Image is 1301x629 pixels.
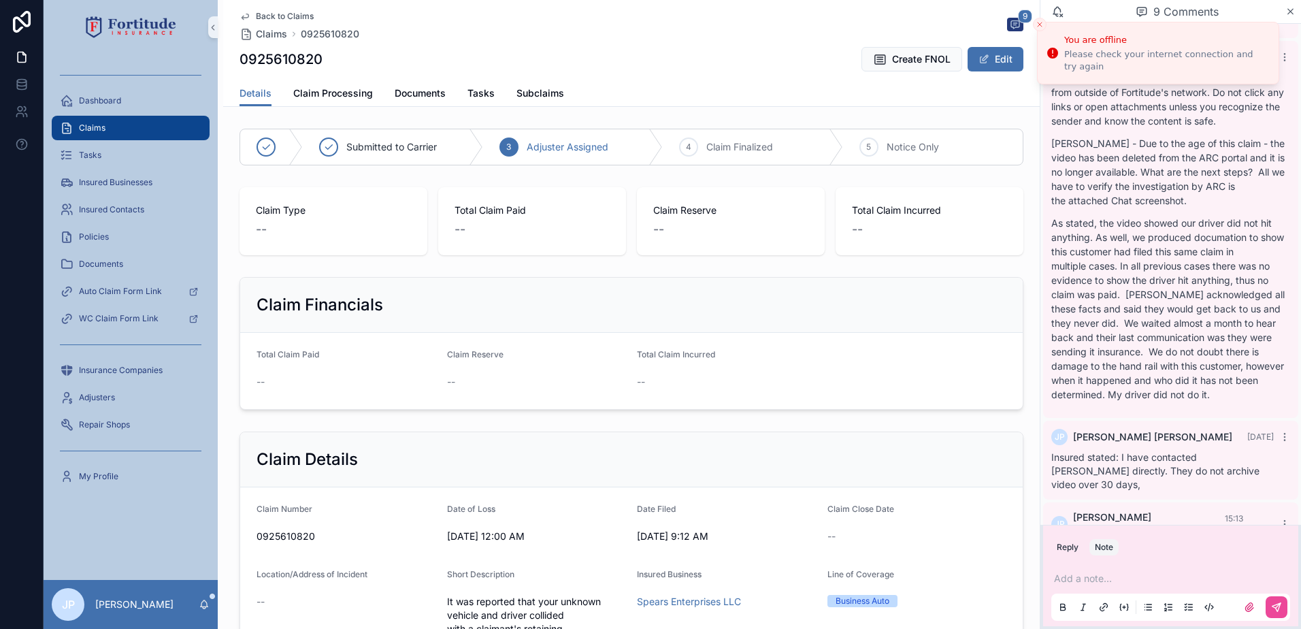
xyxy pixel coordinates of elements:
[256,27,287,41] span: Claims
[861,47,962,71] button: Create FNOL
[79,177,152,188] span: Insured Businesses
[79,313,159,324] span: WC Claim Form Link
[455,220,465,239] span: --
[447,569,514,579] span: Short Description
[827,530,836,543] span: --
[79,150,101,161] span: Tasks
[79,204,144,215] span: Insured Contacts
[637,375,645,389] span: --
[637,504,676,514] span: Date Filed
[79,286,162,297] span: Auto Claim Form Link
[1055,519,1065,530] span: JP
[1018,10,1032,23] span: 9
[686,142,691,152] span: 4
[1073,511,1225,538] span: [PERSON_NAME] [PERSON_NAME]
[1033,18,1047,31] button: Close toast
[86,16,176,38] img: App logo
[1247,432,1274,442] span: [DATE]
[447,504,495,514] span: Date of Loss
[1089,539,1119,555] button: Note
[257,294,383,316] h2: Claim Financials
[240,81,271,107] a: Details
[257,504,312,514] span: Claim Number
[240,50,323,69] h1: 0925610820
[516,81,564,108] a: Subclaims
[467,81,495,108] a: Tasks
[293,81,373,108] a: Claim Processing
[653,220,664,239] span: --
[887,140,939,154] span: Notice Only
[79,259,123,270] span: Documents
[257,530,436,543] span: 0925610820
[301,27,359,41] span: 0925610820
[827,504,894,514] span: Claim Close Date
[240,86,271,100] span: Details
[1051,451,1259,490] span: Insured stated: I have contacted [PERSON_NAME] directly. They do not archive video over 30 days,
[79,419,130,430] span: Repair Shops
[52,116,210,140] a: Claims
[52,385,210,410] a: Adjusters
[1051,136,1290,208] p: [PERSON_NAME] - Due to the age of this claim - the video has been deleted from the ARC portal and...
[1055,432,1065,442] span: JP
[52,279,210,304] a: Auto Claim Form Link
[52,252,210,276] a: Documents
[52,197,210,222] a: Insured Contacts
[257,595,265,609] span: --
[79,95,121,106] span: Dashboard
[637,569,702,579] span: Insured Business
[1051,539,1084,555] button: Reply
[257,569,367,579] span: Location/Address of Incident
[293,86,373,100] span: Claim Processing
[852,204,1007,217] span: Total Claim Incurred
[79,231,109,242] span: Policies
[44,54,218,506] div: scrollable content
[637,349,715,359] span: Total Claim Incurred
[1051,71,1290,128] p: [PERSON_NAME]: CAUTION: This email originated from outside of Fortitude's network. Do not click a...
[516,86,564,100] span: Subclaims
[256,220,267,239] span: --
[62,596,75,613] span: JP
[852,220,863,239] span: --
[79,392,115,403] span: Adjusters
[79,365,163,376] span: Insurance Companies
[52,413,210,437] a: Repair Shops
[1225,513,1256,534] span: 15:13 • [DATE]
[257,375,265,389] span: --
[79,471,118,482] span: My Profile
[653,204,808,217] span: Claim Reserve
[257,349,319,359] span: Total Claim Paid
[637,595,741,609] a: Spears Enterprises LLC
[1051,216,1290,402] p: As stated, the video showed our driver did not hit anything. As well, we produced documation to s...
[447,349,504,359] span: Claim Reserve
[506,142,511,152] span: 3
[1073,430,1232,444] span: [PERSON_NAME] [PERSON_NAME]
[52,464,210,489] a: My Profile
[1095,542,1113,553] div: Note
[395,86,446,100] span: Documents
[95,598,174,611] p: [PERSON_NAME]
[827,569,894,579] span: Line of Coverage
[52,143,210,167] a: Tasks
[52,88,210,113] a: Dashboard
[256,11,314,22] span: Back to Claims
[836,595,889,607] div: Business Auto
[1064,33,1268,47] div: You are offline
[346,140,437,154] span: Submitted to Carrier
[52,225,210,249] a: Policies
[256,204,411,217] span: Claim Type
[637,530,817,543] span: [DATE] 9:12 AM
[706,140,773,154] span: Claim Finalized
[1153,3,1219,20] span: 9 Comments
[240,27,287,41] a: Claims
[395,81,446,108] a: Documents
[866,142,871,152] span: 5
[447,375,455,389] span: --
[1064,48,1268,73] div: Please check your internet connection and try again
[455,204,610,217] span: Total Claim Paid
[527,140,608,154] span: Adjuster Assigned
[1007,18,1023,34] button: 9
[52,170,210,195] a: Insured Businesses
[447,530,627,543] span: [DATE] 12:00 AM
[240,11,314,22] a: Back to Claims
